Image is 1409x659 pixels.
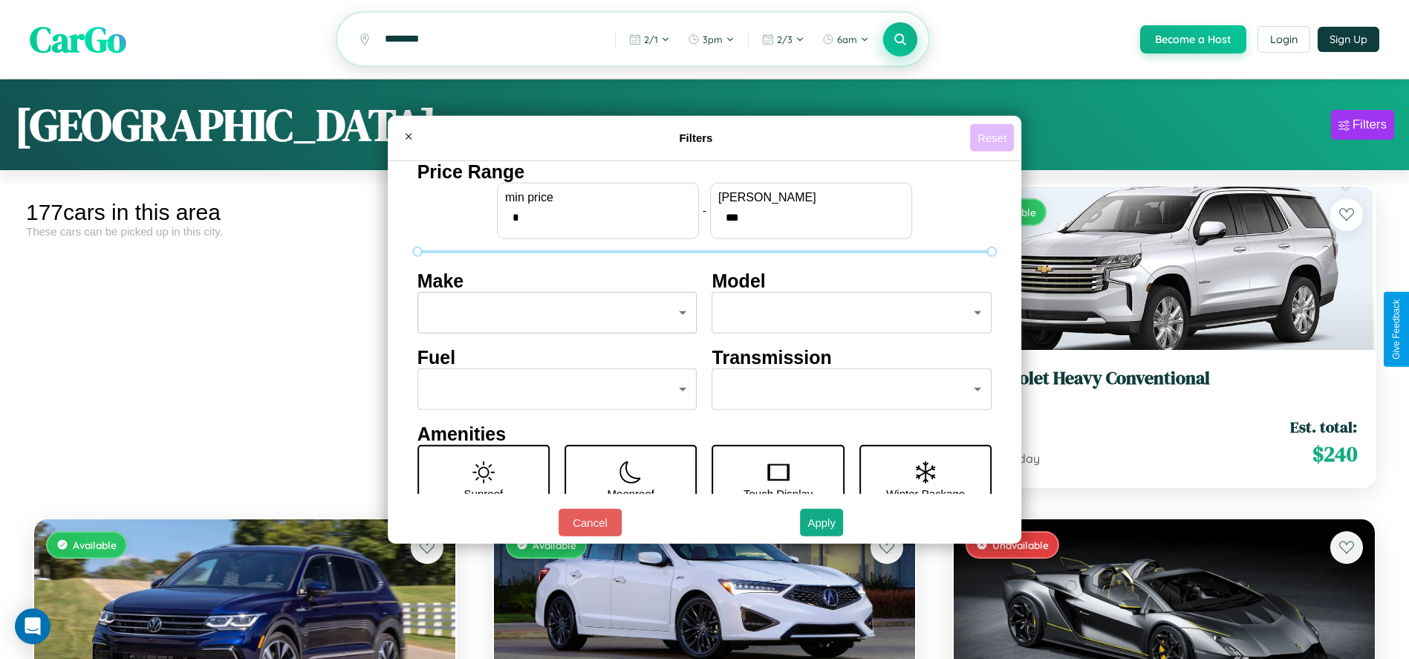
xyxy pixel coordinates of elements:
[417,160,992,182] h4: Price Range
[26,200,463,225] div: 177 cars in this area
[718,190,904,204] label: [PERSON_NAME]
[1009,451,1040,466] span: / day
[992,539,1049,551] span: Unavailable
[644,33,658,45] span: 2 / 1
[1140,25,1246,53] button: Become a Host
[1290,416,1357,438] span: Est. total:
[1331,110,1394,140] button: Filters
[15,94,437,155] h1: [GEOGRAPHIC_DATA]
[777,33,793,45] span: 2 / 3
[417,346,697,368] h4: Fuel
[1318,27,1379,52] button: Sign Up
[622,27,677,51] button: 2/1
[559,509,622,536] button: Cancel
[703,33,723,45] span: 3pm
[712,346,992,368] h4: Transmission
[703,201,706,221] p: -
[1312,439,1357,469] span: $ 240
[608,483,654,503] p: Moonroof
[1257,26,1310,53] button: Login
[972,368,1357,389] h3: Chevrolet Heavy Conventional
[680,27,742,51] button: 3pm
[30,15,126,64] span: CarGo
[505,190,691,204] label: min price
[533,539,576,551] span: Available
[26,225,463,238] div: These cars can be picked up in this city.
[800,509,843,536] button: Apply
[15,608,51,644] div: Open Intercom Messenger
[886,483,965,503] p: Winter Package
[422,132,970,144] h4: Filters
[73,539,117,551] span: Available
[417,423,992,444] h4: Amenities
[417,270,697,291] h4: Make
[755,27,812,51] button: 2/3
[464,483,504,503] p: Sunroof
[1353,117,1387,132] div: Filters
[972,368,1357,404] a: Chevrolet Heavy Conventional2017
[815,27,876,51] button: 6am
[970,124,1014,152] button: Reset
[1391,299,1402,360] div: Give Feedback
[712,270,992,291] h4: Model
[837,33,857,45] span: 6am
[743,483,813,503] p: Touch Display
